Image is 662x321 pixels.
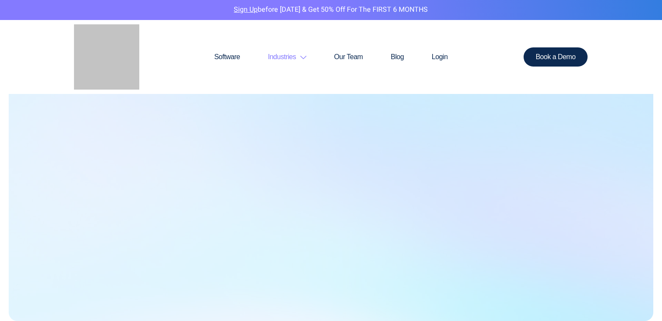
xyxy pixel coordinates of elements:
[200,36,254,78] a: Software
[418,36,462,78] a: Login
[536,53,576,60] span: Book a Demo
[320,36,377,78] a: Our Team
[7,4,655,16] p: before [DATE] & Get 50% Off for the FIRST 6 MONTHS
[234,4,258,15] a: Sign Up
[524,47,588,67] a: Book a Demo
[377,36,418,78] a: Blog
[254,36,320,78] a: Industries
